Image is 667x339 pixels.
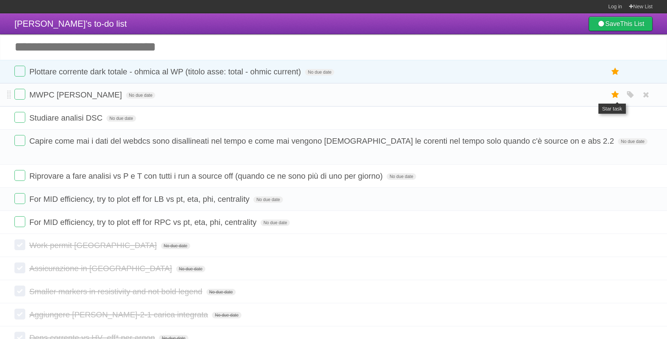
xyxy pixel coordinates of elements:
[29,171,384,181] span: Riprovare a fare analisi vs P e T con tutti i run a source off (quando ce ne sono più di uno per ...
[29,113,104,122] span: Studiare analisi DSC
[14,19,127,29] span: [PERSON_NAME]'s to-do list
[618,138,647,145] span: No due date
[212,312,241,318] span: No due date
[305,69,334,75] span: No due date
[14,262,25,273] label: Done
[29,241,158,250] span: Work permit [GEOGRAPHIC_DATA]
[29,264,174,273] span: Assicurazione in [GEOGRAPHIC_DATA]
[261,220,290,226] span: No due date
[176,266,205,272] span: No due date
[589,17,653,31] a: SaveThis List
[14,286,25,296] label: Done
[14,66,25,77] label: Done
[387,173,416,180] span: No due date
[206,289,236,295] span: No due date
[29,287,204,296] span: Smaller markers in resistivity and not bold legend
[29,67,303,76] span: Plottare corrente dark totale - ohmica al WP (titolo asse: total - ohmic current)
[29,310,210,319] span: Aggiungere [PERSON_NAME]-2-1 carica integrata
[14,89,25,100] label: Done
[29,136,616,145] span: Capire come mai i dati del webdcs sono disallineati nel tempo e come mai vengono [DEMOGRAPHIC_DAT...
[253,196,283,203] span: No due date
[609,89,622,101] label: Star task
[29,218,258,227] span: For MID efficiency, try to plot eff for RPC vs pt, eta, phi, centrality
[106,115,136,122] span: No due date
[161,243,190,249] span: No due date
[620,20,644,27] b: This List
[29,195,251,204] span: For MID efficiency, try to plot eff for LB vs pt, eta, phi, centrality
[14,170,25,181] label: Done
[609,66,622,78] label: Star task
[29,90,124,99] span: MWPC [PERSON_NAME]
[14,193,25,204] label: Done
[14,309,25,320] label: Done
[14,135,25,146] label: Done
[126,92,155,99] span: No due date
[14,216,25,227] label: Done
[14,239,25,250] label: Done
[14,112,25,123] label: Done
